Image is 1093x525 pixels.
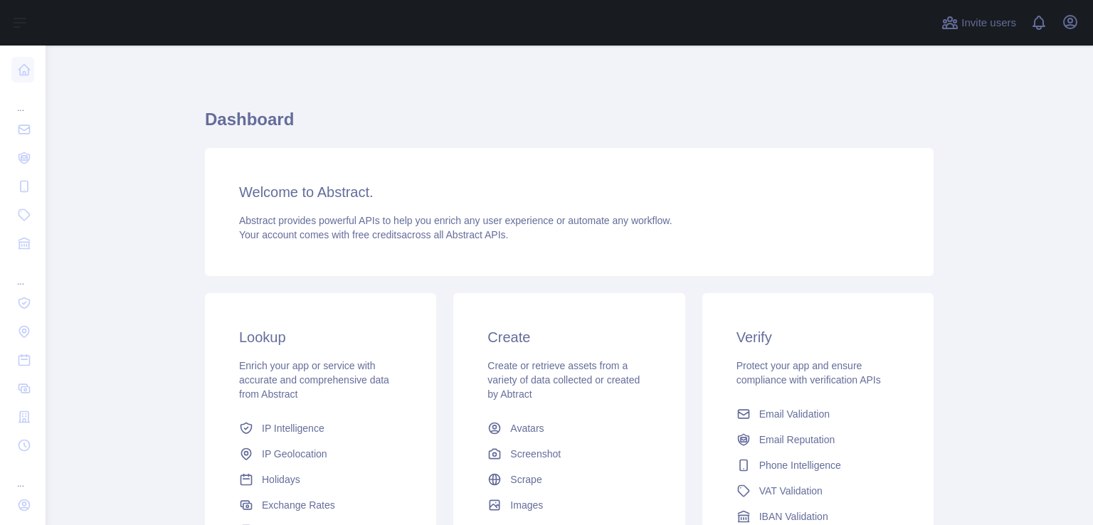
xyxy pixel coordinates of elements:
h1: Dashboard [205,108,934,142]
a: Avatars [482,415,656,441]
button: Invite users [939,11,1019,34]
span: IP Geolocation [262,447,327,461]
a: Screenshot [482,441,656,467]
a: Scrape [482,467,656,492]
a: IP Geolocation [233,441,408,467]
div: ... [11,259,34,287]
span: Email Validation [759,407,830,421]
a: Images [482,492,656,518]
h3: Lookup [239,327,402,347]
span: Email Reputation [759,433,835,447]
span: Invite users [961,15,1016,31]
span: Scrape [510,472,542,487]
h3: Create [487,327,650,347]
span: Enrich your app or service with accurate and comprehensive data from Abstract [239,360,389,400]
div: ... [11,461,34,489]
span: Images [510,498,543,512]
span: Protect your app and ensure compliance with verification APIs [736,360,881,386]
h3: Verify [736,327,899,347]
span: VAT Validation [759,484,823,498]
span: free credits [352,229,401,240]
span: Avatars [510,421,544,435]
a: Email Validation [731,401,905,427]
span: Your account comes with across all Abstract APIs. [239,229,508,240]
a: VAT Validation [731,478,905,504]
span: Holidays [262,472,300,487]
a: IP Intelligence [233,415,408,441]
span: IP Intelligence [262,421,324,435]
a: Phone Intelligence [731,452,905,478]
span: Create or retrieve assets from a variety of data collected or created by Abtract [487,360,640,400]
span: Abstract provides powerful APIs to help you enrich any user experience or automate any workflow. [239,215,672,226]
div: ... [11,85,34,114]
span: Phone Intelligence [759,458,841,472]
a: Exchange Rates [233,492,408,518]
h3: Welcome to Abstract. [239,182,899,202]
a: Holidays [233,467,408,492]
span: IBAN Validation [759,509,828,524]
span: Screenshot [510,447,561,461]
a: Email Reputation [731,427,905,452]
span: Exchange Rates [262,498,335,512]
